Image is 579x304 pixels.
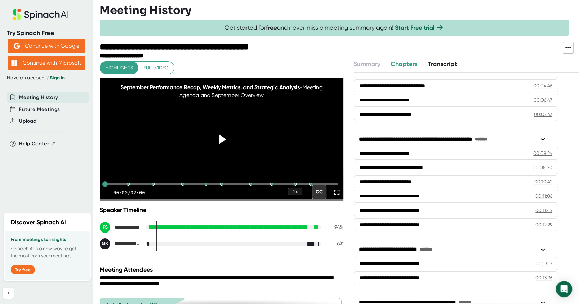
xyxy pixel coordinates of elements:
[100,222,140,233] div: Frank Samuel
[19,94,58,101] button: Meeting History
[533,82,552,89] div: 00:04:46
[100,266,345,273] div: Meeting Attendees
[428,60,457,68] span: Transcript
[105,64,133,72] span: Highlights
[534,111,552,118] div: 00:07:43
[112,84,331,99] div: - Meeting Agenda and September Overview
[100,238,110,249] div: GK
[8,56,85,70] button: Continue with Microsoft
[100,4,191,17] h3: Meeting History
[100,238,140,249] div: Gopi Kokkonda
[100,206,343,214] div: Speaker Timeline
[326,240,343,247] div: 6 %
[536,260,552,267] div: 00:13:15
[19,140,49,148] span: Help Center
[3,288,14,299] button: Collapse sidebar
[50,75,65,81] a: Sign in
[19,117,36,125] button: Upload
[138,62,174,74] button: Full video
[19,106,60,113] button: Future Meetings
[11,245,84,259] p: Spinach AI is a new way to get the most from your meetings
[312,185,326,199] div: CC
[326,224,343,230] div: 94 %
[121,84,300,91] span: September Performance Recap, Weekly Metrics, and Strategic Analysis
[535,274,552,281] div: 00:13:36
[428,60,457,69] button: Transcript
[354,60,380,68] span: Summary
[7,29,86,37] div: Try Spinach Free
[534,178,552,185] div: 00:10:42
[395,24,434,31] a: Start Free trial
[390,60,417,68] span: Chapters
[354,60,380,69] button: Summary
[11,218,66,227] h2: Discover Spinach AI
[19,140,56,148] button: Help Center
[100,62,138,74] button: Highlights
[14,43,20,49] img: Aehbyd4JwY73AAAAAElFTkSuQmCC
[535,193,552,199] div: 00:11:06
[8,39,85,53] button: Continue with Google
[113,190,145,195] div: 00:00 / 02:00
[556,281,572,297] div: Open Intercom Messenger
[11,265,35,274] button: Try free
[225,24,444,32] span: Get started for and never miss a meeting summary again!
[533,150,552,157] div: 00:08:24
[390,60,417,69] button: Chapters
[535,207,552,214] div: 00:11:45
[11,237,84,242] h3: From meetings to insights
[535,221,552,228] div: 00:12:29
[144,64,168,72] span: Full video
[7,75,86,81] div: Have an account?
[100,222,110,233] div: FS
[534,97,552,103] div: 00:06:47
[266,24,277,31] b: free
[533,164,552,171] div: 00:08:50
[288,188,302,195] div: 1 x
